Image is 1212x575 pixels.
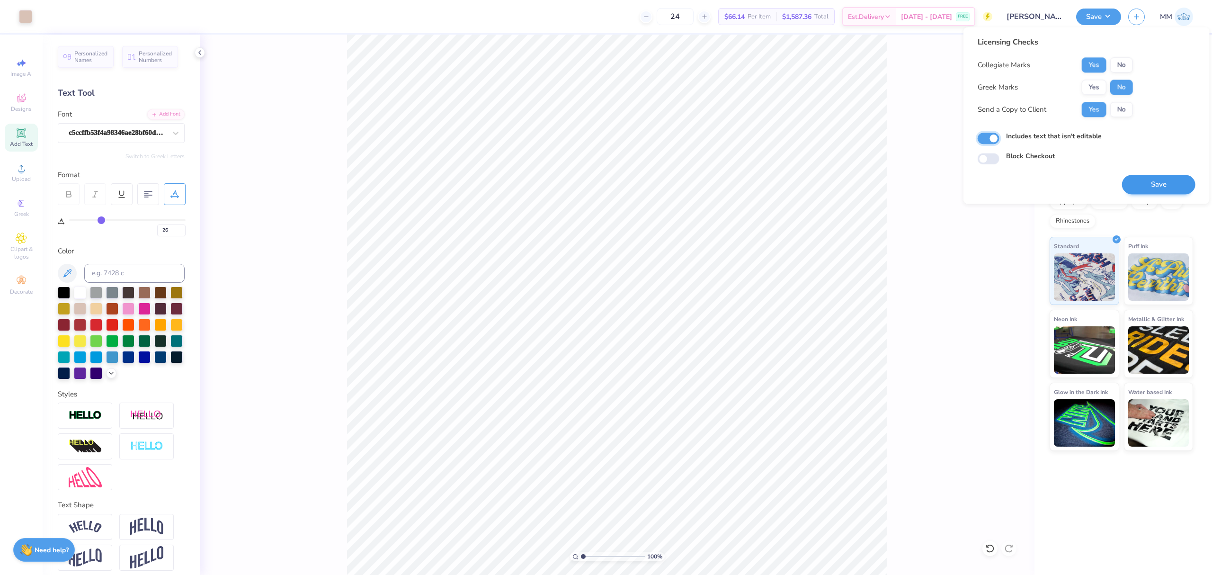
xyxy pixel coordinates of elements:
[58,109,72,120] label: Font
[1160,11,1172,22] span: MM
[69,410,102,421] img: Stroke
[130,441,163,452] img: Negative Space
[1082,102,1106,117] button: Yes
[1128,241,1148,251] span: Puff Ink
[782,12,811,22] span: $1,587.36
[1006,131,1102,141] label: Includes text that isn't editable
[130,410,163,422] img: Shadow
[1054,253,1115,301] img: Standard
[724,12,745,22] span: $66.14
[12,175,31,183] span: Upload
[139,50,172,63] span: Personalized Numbers
[69,548,102,567] img: Flag
[10,70,33,78] span: Image AI
[814,12,829,22] span: Total
[11,105,32,113] span: Designs
[1054,399,1115,447] img: Glow in the Dark Ink
[978,36,1133,48] div: Licensing Checks
[1175,8,1193,26] img: Mariah Myssa Salurio
[74,50,108,63] span: Personalized Names
[1128,387,1172,397] span: Water based Ink
[14,210,29,218] span: Greek
[1054,314,1077,324] span: Neon Ink
[901,12,952,22] span: [DATE] - [DATE]
[35,546,69,555] strong: Need help?
[848,12,884,22] span: Est. Delivery
[69,467,102,487] img: Free Distort
[1054,326,1115,374] img: Neon Ink
[69,521,102,533] img: Arc
[1128,326,1189,374] img: Metallic & Glitter Ink
[5,245,38,261] span: Clipart & logos
[130,518,163,536] img: Arch
[999,7,1069,26] input: Untitled Design
[647,552,662,561] span: 100 %
[1054,241,1079,251] span: Standard
[58,170,186,180] div: Format
[978,60,1030,71] div: Collegiate Marks
[147,109,185,120] div: Add Font
[1050,214,1096,228] div: Rhinestones
[58,87,185,99] div: Text Tool
[125,153,185,160] button: Switch to Greek Letters
[1082,57,1106,72] button: Yes
[1054,387,1108,397] span: Glow in the Dark Ink
[1076,9,1121,25] button: Save
[58,500,185,511] div: Text Shape
[84,264,185,283] input: e.g. 7428 c
[1082,80,1106,95] button: Yes
[1110,57,1133,72] button: No
[1122,175,1195,194] button: Save
[10,288,33,296] span: Decorate
[1160,8,1193,26] a: MM
[958,13,968,20] span: FREE
[978,82,1018,93] div: Greek Marks
[1128,314,1184,324] span: Metallic & Glitter Ink
[58,246,185,257] div: Color
[1110,102,1133,117] button: No
[69,439,102,454] img: 3d Illusion
[748,12,771,22] span: Per Item
[657,8,694,25] input: – –
[1110,80,1133,95] button: No
[1128,399,1189,447] img: Water based Ink
[978,104,1046,115] div: Send a Copy to Client
[1006,152,1055,162] label: Block Checkout
[1128,253,1189,301] img: Puff Ink
[10,140,33,148] span: Add Text
[58,389,185,400] div: Styles
[130,546,163,569] img: Rise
